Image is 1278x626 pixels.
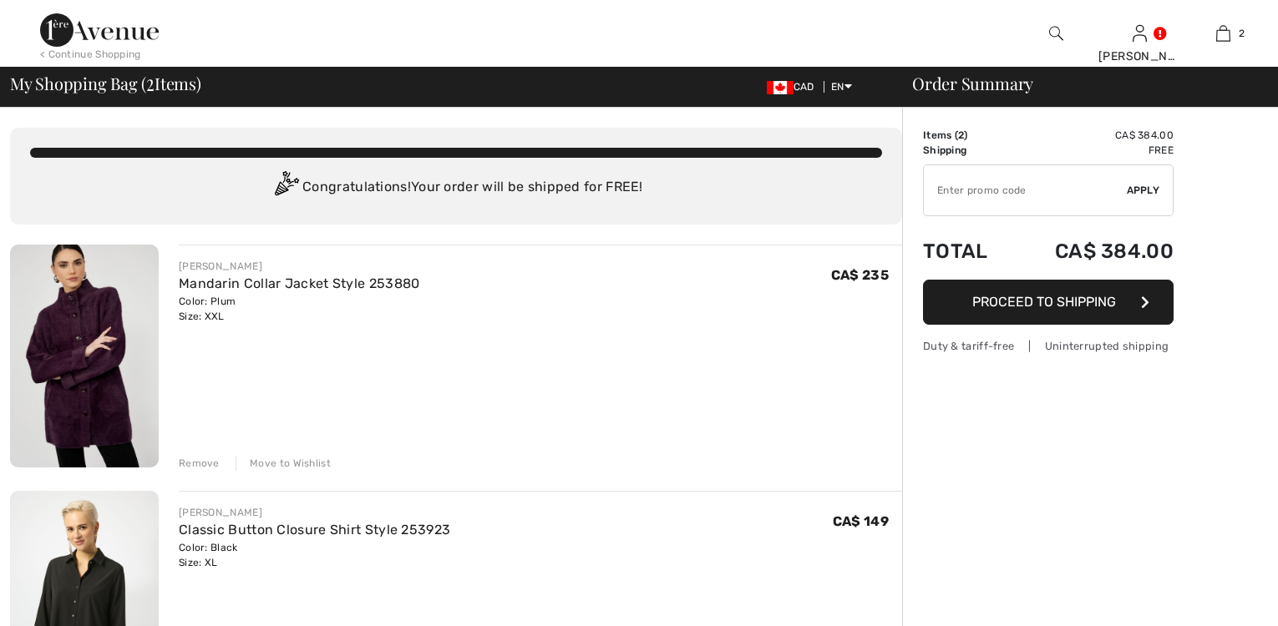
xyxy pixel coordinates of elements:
[923,280,1174,325] button: Proceed to Shipping
[923,128,1012,143] td: Items ( )
[831,81,852,93] span: EN
[179,505,450,520] div: [PERSON_NAME]
[1012,143,1174,158] td: Free
[1012,128,1174,143] td: CA$ 384.00
[269,171,302,204] img: Congratulation2.svg
[833,513,889,529] span: CA$ 149
[767,81,794,94] img: Canadian Dollar
[1098,48,1180,65] div: [PERSON_NAME]
[972,294,1116,310] span: Proceed to Shipping
[30,171,882,204] div: Congratulations! Your order will be shipped for FREE!
[1127,183,1160,198] span: Apply
[1182,23,1264,43] a: 2
[179,294,420,324] div: Color: Plum Size: XXL
[831,267,889,283] span: CA$ 235
[923,223,1012,280] td: Total
[892,75,1268,92] div: Order Summary
[1216,23,1230,43] img: My Bag
[146,71,155,93] span: 2
[40,13,159,47] img: 1ère Avenue
[10,245,159,467] img: Mandarin Collar Jacket Style 253880
[1239,26,1245,41] span: 2
[1133,25,1147,41] a: Sign In
[924,165,1127,215] input: Promo code
[1133,23,1147,43] img: My Info
[1012,223,1174,280] td: CA$ 384.00
[179,456,220,471] div: Remove
[923,338,1174,354] div: Duty & tariff-free | Uninterrupted shipping
[10,75,201,92] span: My Shopping Bag ( Items)
[236,456,331,471] div: Move to Wishlist
[179,540,450,570] div: Color: Black Size: XL
[179,522,450,538] a: Classic Button Closure Shirt Style 253923
[40,47,141,62] div: < Continue Shopping
[1049,23,1063,43] img: search the website
[958,129,964,141] span: 2
[923,143,1012,158] td: Shipping
[179,259,420,274] div: [PERSON_NAME]
[179,275,420,291] a: Mandarin Collar Jacket Style 253880
[767,81,821,93] span: CAD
